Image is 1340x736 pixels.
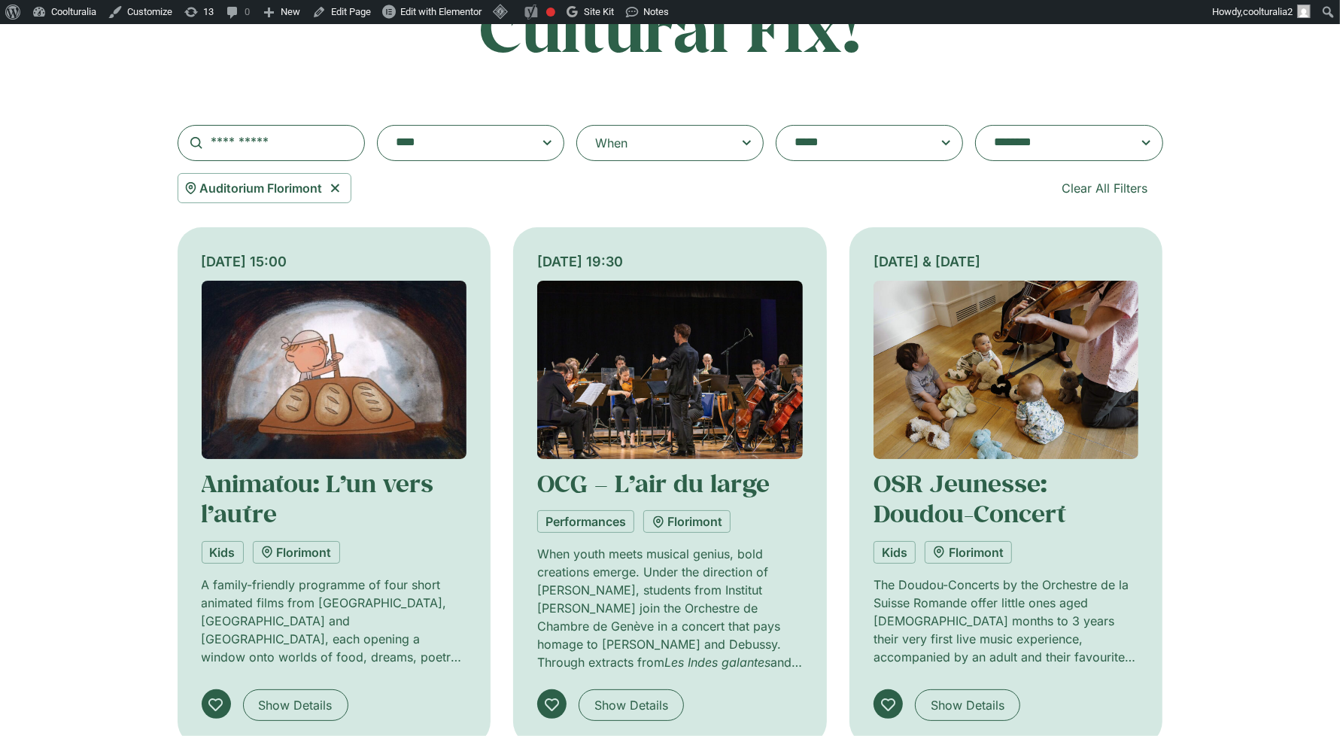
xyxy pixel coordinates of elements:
[595,134,627,152] div: When
[795,132,915,154] textarea: Search
[243,689,348,721] a: Show Details
[925,541,1012,564] a: Florimont
[664,655,770,670] em: Les Indes galantes
[994,132,1114,154] textarea: Search
[202,576,467,666] p: A family-friendly programme of four short animated films from [GEOGRAPHIC_DATA], [GEOGRAPHIC_DATA...
[1062,179,1148,197] span: Clear All Filters
[931,696,1004,714] span: Show Details
[915,689,1020,721] a: Show Details
[259,696,333,714] span: Show Details
[874,467,1066,529] a: OSR Jeunesse: Doudou-Concert
[584,6,614,17] span: Site Kit
[874,251,1139,272] div: [DATE] & [DATE]
[400,6,482,17] span: Edit with Elementor
[594,696,668,714] span: Show Details
[1047,173,1163,203] a: Clear All Filters
[537,251,803,272] div: [DATE] 19:30
[643,510,731,533] a: Florimont
[874,576,1139,666] p: The Doudou-Concerts by the Orchestre de la Suisse Romande offer little ones aged [DEMOGRAPHIC_DAT...
[202,541,244,564] a: Kids
[874,541,916,564] a: Kids
[579,689,684,721] a: Show Details
[200,179,323,197] span: Auditorium Florimont
[202,467,434,529] a: Animatou: L’un vers l’autre
[253,541,340,564] a: Florimont
[537,545,803,671] p: When youth meets musical genius, bold creations emerge. Under the direction of [PERSON_NAME], stu...
[1243,6,1293,17] span: coolturalia2
[546,8,555,17] div: Needs improvement
[396,132,516,154] textarea: Search
[537,467,770,499] a: OCG – L’air du large
[537,510,634,533] a: Performances
[202,251,467,272] div: [DATE] 15:00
